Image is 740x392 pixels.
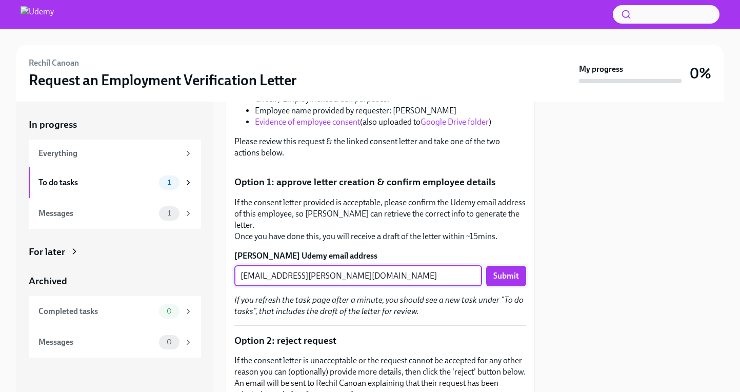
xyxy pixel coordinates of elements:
p: Please review this request & the linked consent letter and take one of the two actions below. [234,136,526,159]
div: For later [29,245,65,259]
h3: 0% [690,64,711,83]
h6: Rechil Canoan [29,57,79,69]
a: Messages0 [29,327,201,358]
button: Submit [486,266,526,286]
div: To do tasks [38,177,155,188]
em: If you refresh the task page after a minute, you should see a new task under "To do tasks", that ... [234,295,524,316]
div: Completed tasks [38,306,155,317]
input: Enter their work email address [234,266,482,286]
div: Messages [38,337,155,348]
p: If the consent letter provided is acceptable, please confirm the Udemy email address of this empl... [234,197,526,242]
a: Google Drive folder [421,117,489,127]
a: Completed tasks0 [29,296,201,327]
a: Everything [29,140,201,167]
a: In progress [29,118,201,131]
li: (also uploaded to ) [255,116,526,128]
div: Messages [38,208,155,219]
p: Option 2: reject request [234,334,526,347]
p: Option 1: approve letter creation & confirm employee details [234,175,526,189]
li: Employee name provided by requester: [PERSON_NAME] [255,105,526,116]
a: Messages1 [29,198,201,229]
span: 0 [161,338,178,346]
a: To do tasks1 [29,167,201,198]
img: Udemy [21,6,54,23]
h3: Request an Employment Verification Letter [29,71,297,89]
span: 1 [162,209,177,217]
label: [PERSON_NAME] Udemy email address [234,250,526,262]
span: 1 [162,179,177,186]
a: For later [29,245,201,259]
a: Archived [29,275,201,288]
a: Evidence of employee consent [255,117,360,127]
span: Submit [493,271,519,281]
strong: My progress [579,64,623,75]
div: Everything [38,148,179,159]
span: 0 [161,307,178,315]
